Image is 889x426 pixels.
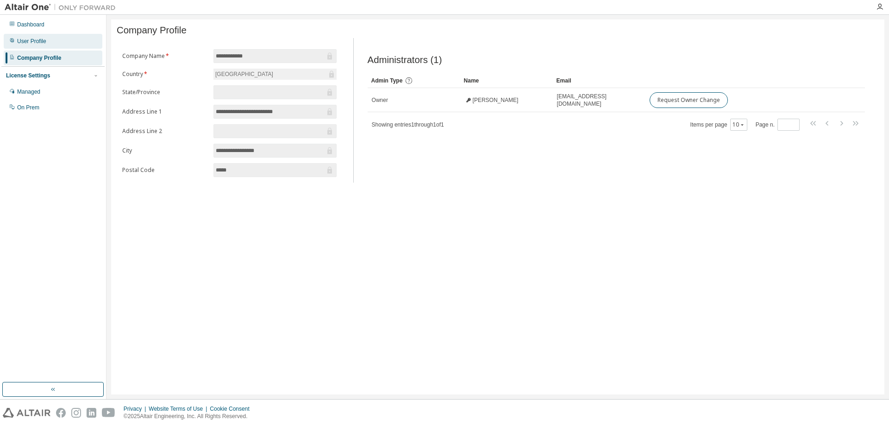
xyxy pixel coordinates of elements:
[122,52,208,60] label: Company Name
[557,93,641,108] span: [EMAIL_ADDRESS][DOMAIN_NAME]
[149,405,210,413] div: Website Terms of Use
[732,121,745,128] button: 10
[214,69,275,79] div: [GEOGRAPHIC_DATA]
[3,408,50,418] img: altair_logo.svg
[473,96,519,104] span: [PERSON_NAME]
[213,69,337,80] div: [GEOGRAPHIC_DATA]
[690,119,747,131] span: Items per page
[17,21,44,28] div: Dashboard
[124,405,149,413] div: Privacy
[372,96,388,104] span: Owner
[122,70,208,78] label: Country
[650,92,728,108] button: Request Owner Change
[17,104,39,111] div: On Prem
[756,119,800,131] span: Page n.
[71,408,81,418] img: instagram.svg
[371,77,403,84] span: Admin Type
[102,408,115,418] img: youtube.svg
[122,166,208,174] label: Postal Code
[87,408,96,418] img: linkedin.svg
[17,88,40,95] div: Managed
[368,55,442,65] span: Administrators (1)
[122,127,208,135] label: Address Line 2
[122,89,208,96] label: State/Province
[122,147,208,154] label: City
[6,72,50,79] div: License Settings
[122,108,208,115] label: Address Line 1
[117,25,187,36] span: Company Profile
[124,413,255,420] p: © 2025 Altair Engineering, Inc. All Rights Reserved.
[5,3,120,12] img: Altair One
[17,54,61,62] div: Company Profile
[56,408,66,418] img: facebook.svg
[372,121,444,128] span: Showing entries 1 through 1 of 1
[557,73,642,88] div: Email
[464,73,549,88] div: Name
[17,38,46,45] div: User Profile
[210,405,255,413] div: Cookie Consent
